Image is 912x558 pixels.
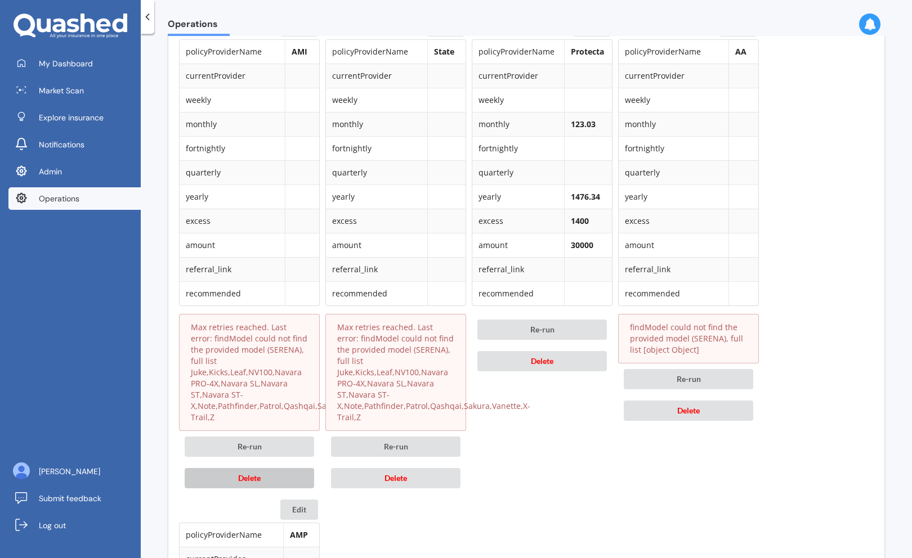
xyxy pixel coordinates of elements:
[472,257,564,281] td: referral_link
[180,160,285,184] td: quarterly
[180,257,285,281] td: referral_link
[180,523,283,547] td: policyProviderName
[619,112,728,136] td: monthly
[326,184,427,209] td: yearly
[180,88,285,112] td: weekly
[331,436,461,457] button: Re-run
[571,119,596,129] b: 123.03
[472,160,564,184] td: quarterly
[39,193,79,204] span: Operations
[180,233,285,257] td: amount
[180,112,285,136] td: monthly
[472,64,564,88] td: currentProvider
[624,400,753,421] button: Delete
[571,46,604,57] b: Protecta
[280,499,318,520] button: Edit
[326,281,427,305] td: recommended
[619,64,728,88] td: currentProvider
[619,257,728,281] td: referral_link
[238,473,261,483] span: Delete
[39,520,66,531] span: Log out
[180,209,285,233] td: excess
[477,319,607,340] button: Re-run
[180,281,285,305] td: recommended
[571,215,589,226] b: 1400
[735,46,746,57] b: AA
[472,112,564,136] td: monthly
[8,160,141,183] a: Admin
[472,88,564,112] td: weekly
[326,40,427,64] td: policyProviderName
[326,64,427,88] td: currentProvider
[630,322,747,355] p: findModel could not find the provided model (SERENA), full list [object Object]
[180,136,285,160] td: fortnightly
[39,466,100,477] span: [PERSON_NAME]
[434,46,454,57] b: State
[13,462,30,479] img: ALV-UjU6YHOUIM1AGx_4vxbOkaOq-1eqc8a3URkVIJkc_iWYmQ98kTe7fc9QMVOBV43MoXmOPfWPN7JjnmUwLuIGKVePaQgPQ...
[619,209,728,233] td: excess
[571,240,593,250] b: 30000
[472,209,564,233] td: excess
[571,191,600,202] b: 1476.34
[619,233,728,257] td: amount
[531,356,553,366] span: Delete
[191,322,308,423] p: Max retries reached. Last error: findModel could not find the provided model (SERENA), full list ...
[385,473,407,483] span: Delete
[326,136,427,160] td: fortnightly
[326,112,427,136] td: monthly
[180,64,285,88] td: currentProvider
[472,136,564,160] td: fortnightly
[39,139,84,150] span: Notifications
[472,40,564,64] td: policyProviderName
[185,436,314,457] button: Re-run
[8,133,141,156] a: Notifications
[619,40,728,64] td: policyProviderName
[8,79,141,102] a: Market Scan
[619,136,728,160] td: fortnightly
[619,281,728,305] td: recommended
[337,322,454,423] p: Max retries reached. Last error: findModel could not find the provided model (SERENA), full list ...
[8,187,141,210] a: Operations
[39,112,104,123] span: Explore insurance
[185,468,314,488] button: Delete
[326,88,427,112] td: weekly
[8,460,141,483] a: [PERSON_NAME]
[180,184,285,209] td: yearly
[477,351,607,371] button: Delete
[180,40,285,64] td: policyProviderName
[326,209,427,233] td: excess
[619,184,728,209] td: yearly
[39,85,84,96] span: Market Scan
[326,257,427,281] td: referral_link
[472,184,564,209] td: yearly
[619,160,728,184] td: quarterly
[39,493,101,504] span: Submit feedback
[326,160,427,184] td: quarterly
[619,88,728,112] td: weekly
[8,514,141,537] a: Log out
[8,52,141,75] a: My Dashboard
[472,233,564,257] td: amount
[39,58,93,69] span: My Dashboard
[472,281,564,305] td: recommended
[326,233,427,257] td: amount
[8,106,141,129] a: Explore insurance
[677,406,700,415] span: Delete
[290,529,308,540] b: AMP
[168,19,230,34] span: Operations
[39,166,62,177] span: Admin
[331,468,461,488] button: Delete
[8,487,141,510] a: Submit feedback
[624,369,753,389] button: Re-run
[292,46,307,57] b: AMI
